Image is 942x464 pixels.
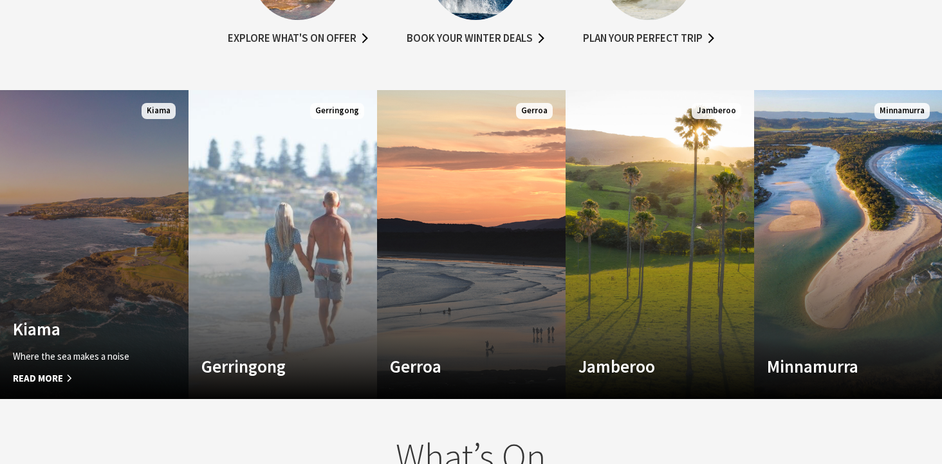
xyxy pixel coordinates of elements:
[310,103,364,119] span: Gerringong
[874,103,930,119] span: Minnamurra
[13,349,147,364] p: Where the sea makes a noise
[142,103,176,119] span: Kiama
[13,319,147,339] h4: Kiama
[201,356,336,376] h4: Gerringong
[516,103,553,119] span: Gerroa
[767,356,901,376] h4: Minnamurra
[566,90,754,399] a: Custom Image Used Jamberoo Jamberoo
[189,90,377,399] a: Custom Image Used Gerringong Gerringong
[692,103,741,119] span: Jamberoo
[13,371,147,386] span: Read More
[583,30,714,48] a: Plan your perfect trip
[578,356,713,376] h4: Jamberoo
[390,356,524,376] h4: Gerroa
[407,30,544,48] a: Book your winter deals
[228,30,368,48] a: Explore what's on offer
[377,90,566,399] a: Custom Image Used Gerroa Gerroa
